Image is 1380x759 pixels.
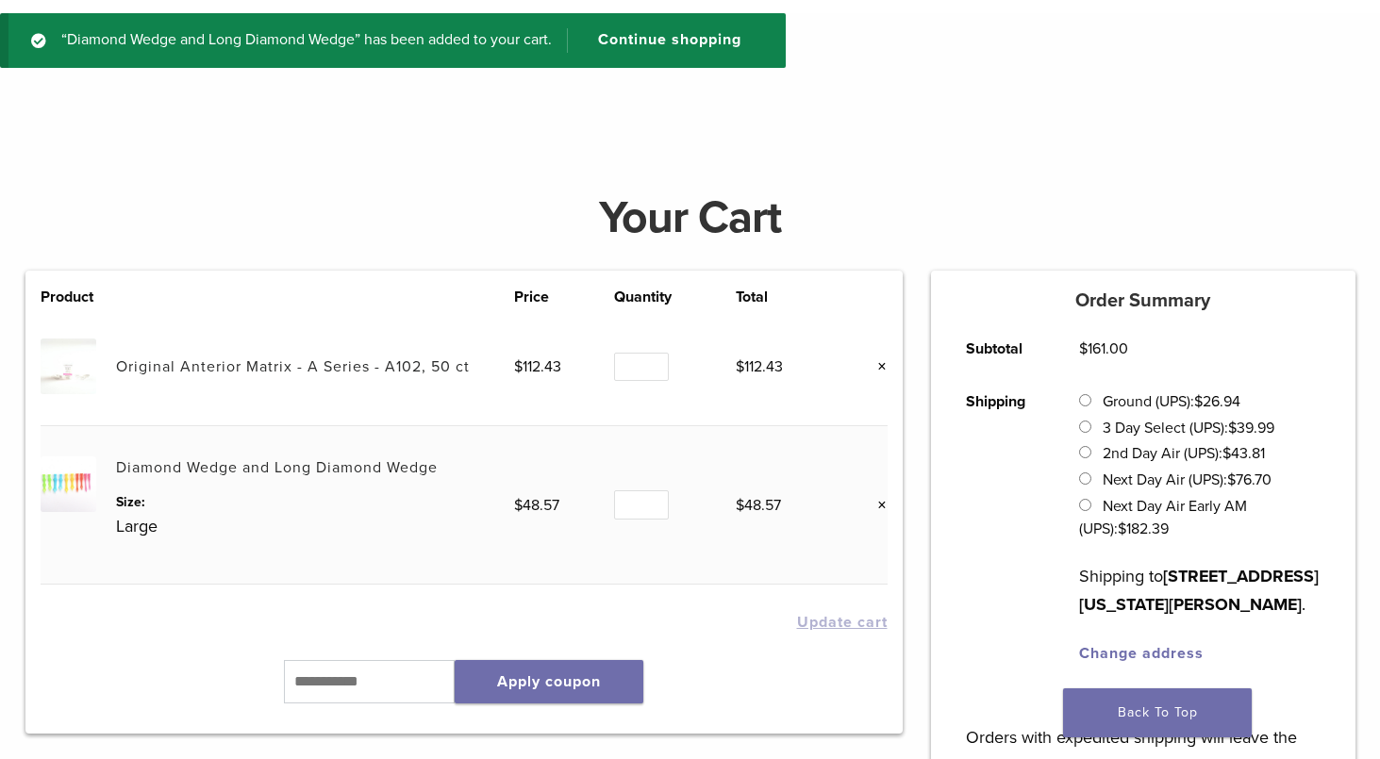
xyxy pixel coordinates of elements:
label: Next Day Air Early AM (UPS): [1079,497,1246,538]
button: Update cart [797,615,888,630]
a: Remove this item [863,355,888,379]
a: Remove this item [863,493,888,518]
bdi: 43.81 [1222,444,1265,463]
bdi: 39.99 [1228,419,1274,437]
bdi: 48.57 [514,496,559,515]
p: Large [116,512,515,540]
span: $ [1228,419,1237,437]
th: Subtotal [945,322,1058,375]
th: Product [41,286,116,308]
a: Original Anterior Matrix - A Series - A102, 50 ct [116,357,470,376]
bdi: 161.00 [1079,339,1128,358]
img: Original Anterior Matrix - A Series - A102, 50 ct [41,338,96,394]
bdi: 26.94 [1194,392,1240,411]
p: Shipping to . [1079,562,1320,619]
span: $ [514,357,523,376]
label: 3 Day Select (UPS): [1103,419,1274,437]
h5: Order Summary [931,289,1355,312]
a: Back To Top [1063,688,1252,737]
button: Apply coupon [455,660,643,703]
span: $ [736,357,744,376]
a: Diamond Wedge and Long Diamond Wedge [116,458,438,477]
dt: Size: [116,492,515,512]
span: $ [736,496,744,515]
span: $ [1079,339,1088,358]
bdi: 76.70 [1227,470,1272,489]
bdi: 48.57 [736,496,781,515]
th: Shipping [945,375,1058,680]
span: $ [1227,470,1236,489]
strong: [STREET_ADDRESS][US_STATE][PERSON_NAME] [1079,566,1319,615]
th: Total [736,286,836,308]
bdi: 112.43 [514,357,561,376]
a: Change address [1079,644,1204,663]
img: Diamond Wedge and Long Diamond Wedge [41,456,96,512]
bdi: 112.43 [736,357,783,376]
th: Quantity [614,286,736,308]
span: $ [514,496,523,515]
th: Price [514,286,614,308]
label: Next Day Air (UPS): [1103,470,1272,489]
label: 2nd Day Air (UPS): [1103,444,1265,463]
bdi: 182.39 [1118,520,1169,538]
span: $ [1194,392,1203,411]
span: $ [1118,520,1126,538]
a: Continue shopping [567,28,756,53]
h1: Your Cart [11,195,1370,240]
span: $ [1222,444,1231,463]
label: Ground (UPS): [1103,392,1240,411]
